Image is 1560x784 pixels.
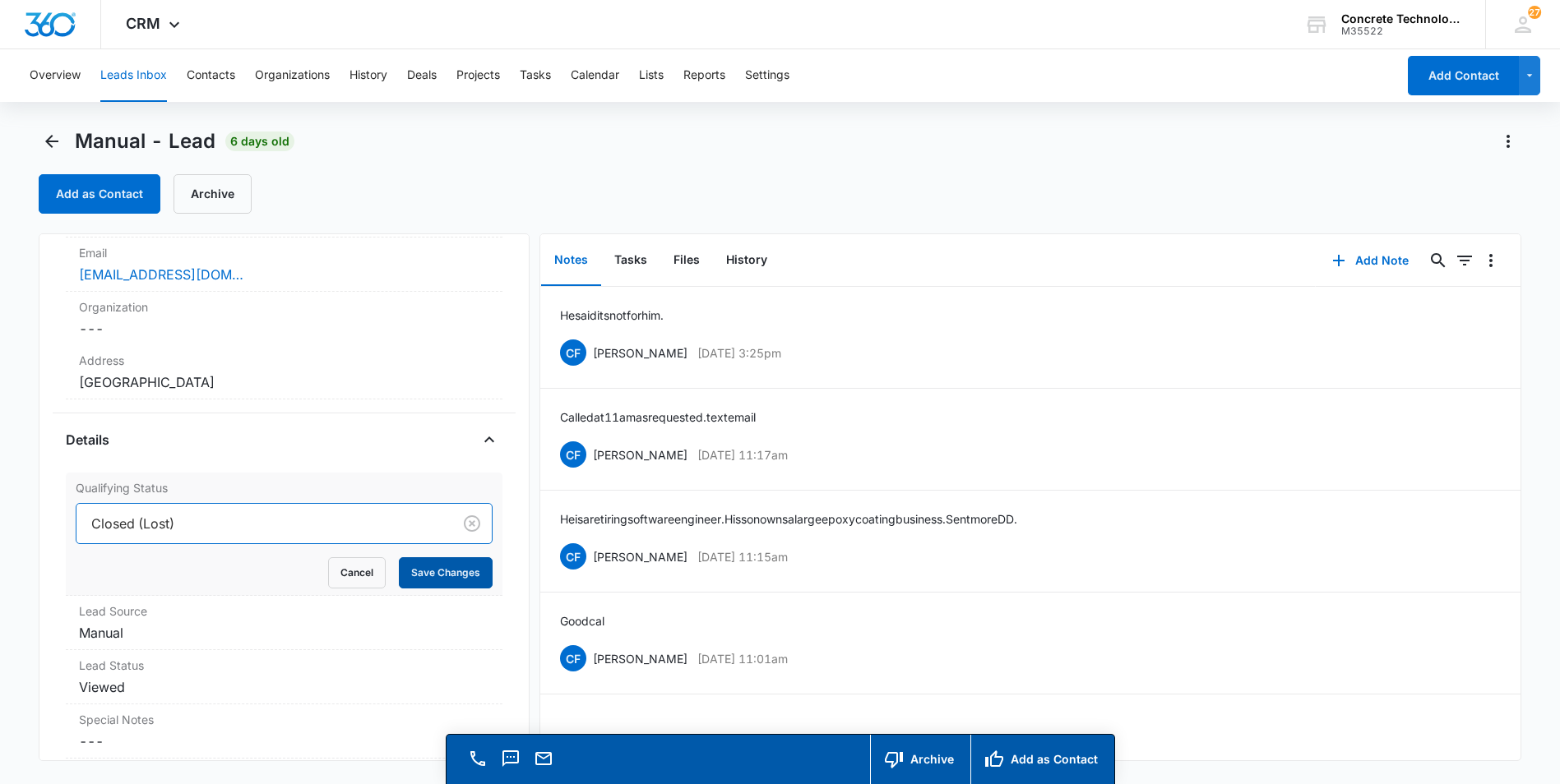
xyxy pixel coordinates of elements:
[560,543,586,570] span: CF
[970,735,1114,784] button: Add as Contact
[1316,241,1425,280] button: Add Note
[1451,247,1478,274] button: Filters
[1425,247,1451,274] button: Search...
[255,49,330,102] button: Organizations
[66,238,502,292] div: Email[EMAIL_ADDRESS][DOMAIN_NAME]
[79,352,489,369] label: Address
[30,49,81,102] button: Overview
[79,731,489,751] dd: ---
[174,174,252,214] button: Archive
[870,735,970,784] button: Archive
[466,747,489,770] button: Call
[1495,128,1521,154] button: Actions
[745,49,789,102] button: Settings
[593,650,687,667] p: [PERSON_NAME]
[541,235,601,286] button: Notes
[79,711,489,728] label: Special Notes
[79,623,489,643] dd: Manual
[126,15,160,32] span: CRM
[79,244,489,261] label: Email
[532,747,555,770] button: Email
[79,298,489,316] label: Organization
[1341,12,1461,25] div: account name
[697,344,781,362] p: [DATE] 3:25pm
[66,345,502,399] div: Address[GEOGRAPHIC_DATA]
[560,339,586,366] span: CF
[520,49,551,102] button: Tasks
[187,49,235,102] button: Contacts
[1528,6,1541,19] span: 27
[601,235,660,286] button: Tasks
[571,49,619,102] button: Calendar
[466,757,489,771] a: Call
[560,307,664,324] p: He said its not for him.
[1341,25,1461,37] div: account id
[39,174,160,214] button: Add as Contact
[76,479,493,496] label: Qualifying Status
[560,612,604,630] p: Good cal
[593,344,687,362] p: [PERSON_NAME]
[697,548,788,565] p: [DATE] 11:15am
[79,319,489,339] dd: ---
[560,510,1017,528] p: He is a retiring software engineer. His son owns a large epoxy coating business. Sent more DD.
[66,704,502,759] div: Special Notes---
[79,657,489,674] dt: Lead Status
[407,49,437,102] button: Deals
[66,430,109,450] h4: Details
[560,441,586,468] span: CF
[66,650,502,704] div: Lead StatusViewed
[1528,6,1541,19] div: notifications count
[66,596,502,650] div: Lead SourceManual
[532,757,555,771] a: Email
[1478,247,1504,274] button: Overflow Menu
[225,131,294,151] span: 6 days old
[349,49,387,102] button: History
[560,645,586,671] span: CF
[1408,56,1519,95] button: Add Contact
[399,557,493,588] button: Save Changes
[459,510,485,537] button: Clear
[697,446,788,463] p: [DATE] 11:17am
[660,235,713,286] button: Files
[713,235,780,286] button: History
[499,747,522,770] button: Text
[79,602,489,620] dt: Lead Source
[593,446,687,463] p: [PERSON_NAME]
[697,650,788,667] p: [DATE] 11:01am
[39,128,65,154] button: Back
[639,49,664,102] button: Lists
[499,757,522,771] a: Text
[593,548,687,565] p: [PERSON_NAME]
[79,372,489,392] dd: [GEOGRAPHIC_DATA]
[79,265,243,284] a: [EMAIL_ADDRESS][DOMAIN_NAME]
[66,292,502,345] div: Organization---
[75,129,215,154] span: Manual - Lead
[683,49,725,102] button: Reports
[79,677,489,697] dd: Viewed
[328,557,386,588] button: Cancel
[100,49,167,102] button: Leads Inbox
[456,49,500,102] button: Projects
[476,427,502,453] button: Close
[560,408,756,426] p: Called at 11 am as requested. text email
